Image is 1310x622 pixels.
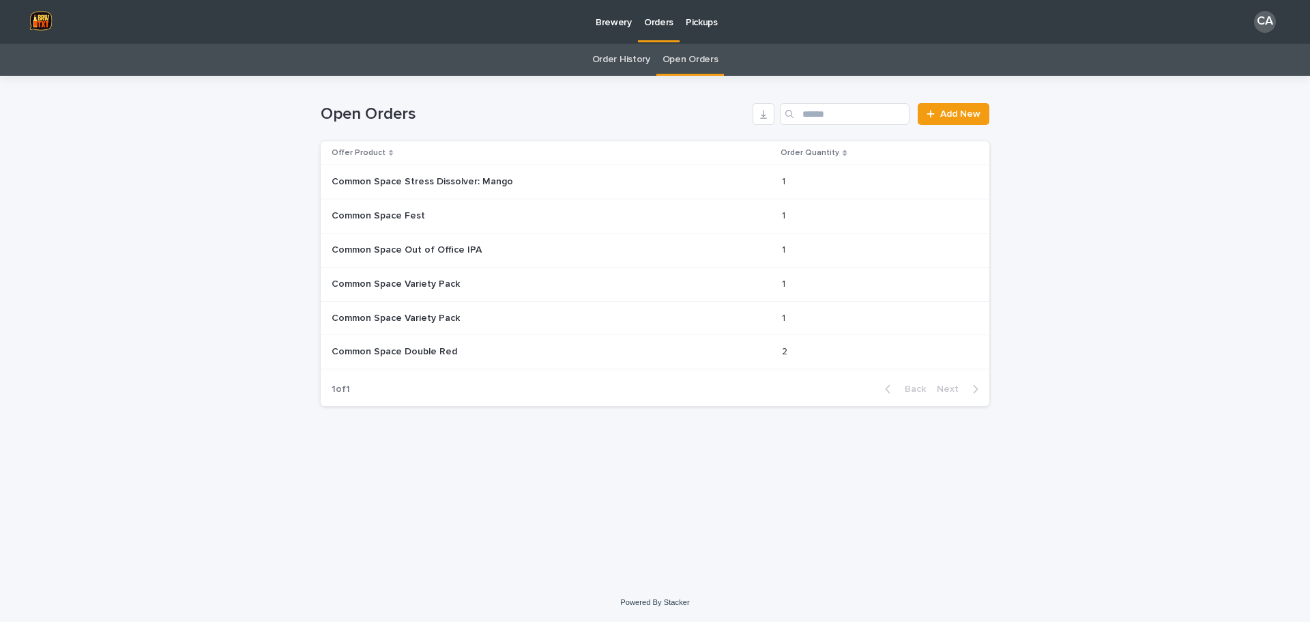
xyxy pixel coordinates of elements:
[782,276,788,290] p: 1
[781,145,839,160] p: Order Quantity
[321,165,989,199] tr: Common Space Stress Dissolver: MangoCommon Space Stress Dissolver: Mango 11
[897,384,926,394] span: Back
[321,301,989,335] tr: Common Space Variety PackCommon Space Variety Pack 11
[321,335,989,369] tr: Common Space Double RedCommon Space Double Red 22
[332,276,463,290] p: Common Space Variety Pack
[332,145,385,160] p: Offer Product
[332,242,484,256] p: Common Space Out of Office IPA
[782,343,790,358] p: 2
[321,199,989,234] tr: Common Space FestCommon Space Fest 11
[918,103,989,125] a: Add New
[321,267,989,301] tr: Common Space Variety PackCommon Space Variety Pack 11
[782,173,788,188] p: 1
[332,343,460,358] p: Common Space Double Red
[592,44,650,76] a: Order History
[782,208,788,222] p: 1
[782,310,788,324] p: 1
[782,242,788,256] p: 1
[937,384,967,394] span: Next
[1254,11,1276,33] div: CA
[620,598,689,606] a: Powered By Stacker
[321,104,747,124] h1: Open Orders
[321,233,989,267] tr: Common Space Out of Office IPACommon Space Out of Office IPA 11
[332,208,428,222] p: Common Space Fest
[332,310,463,324] p: Common Space Variety Pack
[27,8,55,36] img: lZ4MnppGRKWyPqO0yWoC
[780,103,909,125] input: Search
[874,383,931,395] button: Back
[931,383,989,395] button: Next
[940,109,980,119] span: Add New
[663,44,718,76] a: Open Orders
[332,173,516,188] p: Common Space Stress Dissolver: Mango
[321,373,361,406] p: 1 of 1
